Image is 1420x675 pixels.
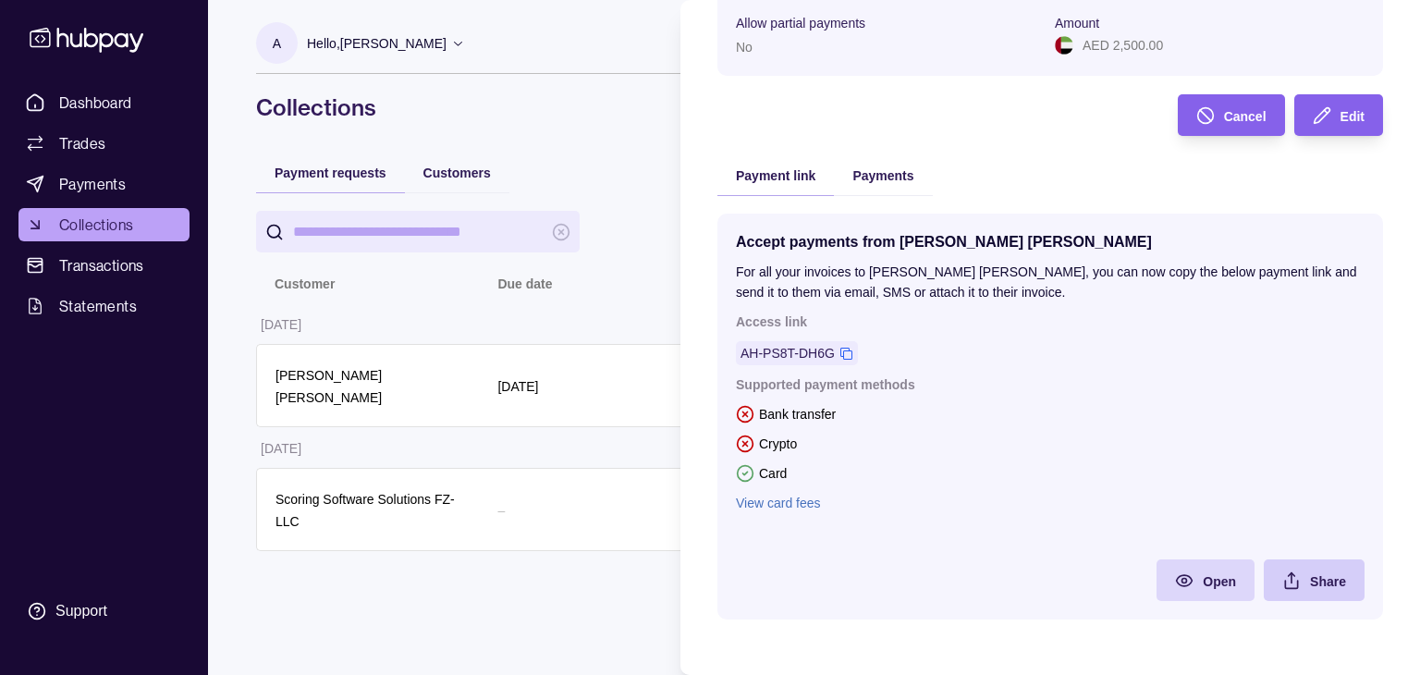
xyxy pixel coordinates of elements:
p: Allow partial payments [736,16,865,31]
p: No [736,40,753,55]
button: Share [1264,559,1365,601]
p: For all your invoices to [PERSON_NAME] [PERSON_NAME], you can now copy the below payment link and... [736,262,1365,302]
p: Amount [1055,16,1099,31]
p: Access link [736,312,1365,332]
button: Cancel [1178,94,1285,136]
p: Crypto [759,434,797,454]
span: Share [1310,574,1346,589]
button: Edit [1294,94,1383,136]
span: Payments [852,168,913,183]
span: Cancel [1224,109,1267,124]
p: Supported payment methods [736,374,1365,395]
span: Payment link [736,168,815,183]
span: Open [1203,574,1236,589]
span: Edit [1340,109,1365,124]
a: AH-PS8T-DH6G [741,343,835,363]
p: Accept payments from [PERSON_NAME] [PERSON_NAME] [736,232,1365,252]
img: ae [1055,36,1073,55]
a: Open [1157,559,1255,601]
p: Bank transfer [759,404,836,424]
a: View card fees [736,493,1365,513]
p: AED 2,500.00 [1083,35,1163,55]
p: Card [759,463,787,484]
